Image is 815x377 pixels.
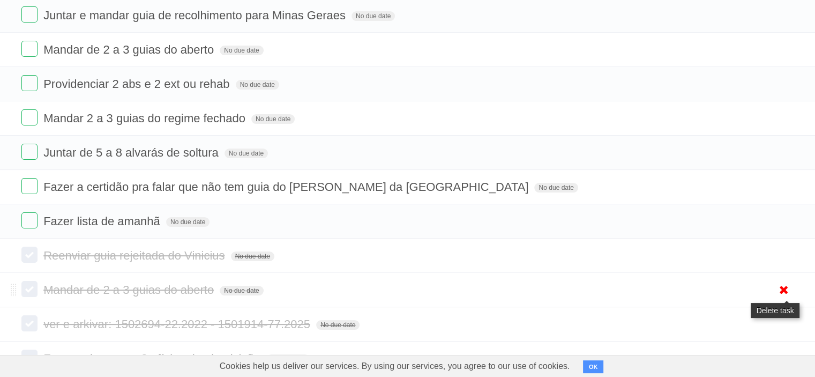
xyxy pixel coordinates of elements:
span: No due date [220,46,263,55]
span: No due date [534,183,578,193]
label: Done [21,247,38,263]
label: Done [21,315,38,331]
label: Done [21,6,38,23]
span: No due date [236,80,279,90]
span: ver e arkivar: 1502694-22.2022 - 1501914-77.2025 [43,317,313,331]
span: No due date [225,149,268,158]
label: Done [21,41,38,57]
span: Mandar de 2 a 3 guias do aberto [43,283,216,297]
label: Done [21,178,38,194]
span: No due date [352,11,395,21]
span: Mandar de 2 a 3 guias do aberto [43,43,216,56]
span: Providenciar 2 abs e 2 ext ou rehab [43,77,232,91]
span: Mandar 2 a 3 guias do regime fechado [43,112,248,125]
span: No due date [231,252,274,261]
span: No due date [166,217,210,227]
label: Done [21,281,38,297]
label: Done [21,350,38,366]
span: No due date [251,114,295,124]
label: Done [21,144,38,160]
button: OK [583,360,604,373]
span: Juntar de 5 a 8 alvarás de soltura [43,146,221,159]
label: Done [21,109,38,125]
span: Fazer pelo menos 3 ofícios de absolvição [43,352,263,365]
span: No due date [220,286,263,295]
span: Cookies help us deliver our services. By using our services, you agree to our use of cookies. [209,356,581,377]
span: No due date [316,320,360,330]
span: Fazer lista de amanhã [43,215,163,228]
span: Fazer a certidão pra falar que não tem guia do [PERSON_NAME] da [GEOGRAPHIC_DATA] [43,180,531,194]
span: Reenviar guia rejeitada do Vinicius [43,249,227,262]
span: Juntar e mandar guia de recolhimento para Minas Geraes [43,9,348,22]
label: Done [21,212,38,228]
label: Done [21,75,38,91]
